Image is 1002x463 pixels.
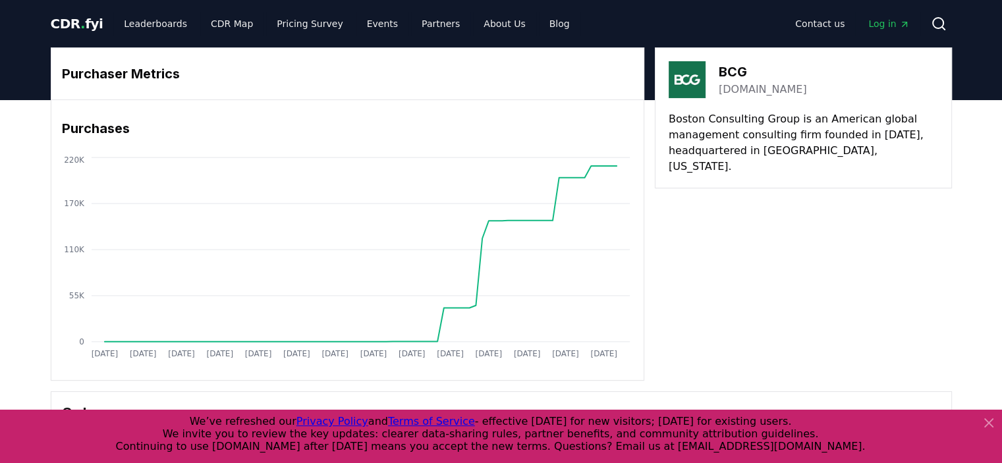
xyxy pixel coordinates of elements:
[79,337,84,346] tspan: 0
[539,12,580,36] a: Blog
[62,402,941,422] h3: Orders
[200,12,264,36] a: CDR Map
[206,349,233,358] tspan: [DATE]
[64,245,85,254] tspan: 110K
[356,12,408,36] a: Events
[113,12,580,36] nav: Main
[868,17,909,30] span: Log in
[62,119,633,138] h3: Purchases
[266,12,353,36] a: Pricing Survey
[475,349,502,358] tspan: [DATE]
[785,12,855,36] a: Contact us
[669,61,706,98] img: BCG-logo
[785,12,920,36] nav: Main
[719,62,807,82] h3: BCG
[64,155,85,165] tspan: 220K
[80,16,85,32] span: .
[129,349,156,358] tspan: [DATE]
[283,349,310,358] tspan: [DATE]
[858,12,920,36] a: Log in
[411,12,470,36] a: Partners
[168,349,195,358] tspan: [DATE]
[360,349,387,358] tspan: [DATE]
[321,349,348,358] tspan: [DATE]
[473,12,536,36] a: About Us
[590,349,617,358] tspan: [DATE]
[669,111,938,175] p: Boston Consulting Group is an American global management consulting firm founded in [DATE], headq...
[719,82,807,97] a: [DOMAIN_NAME]
[514,349,541,358] tspan: [DATE]
[51,16,103,32] span: CDR fyi
[51,14,103,33] a: CDR.fyi
[399,349,426,358] tspan: [DATE]
[244,349,271,358] tspan: [DATE]
[437,349,464,358] tspan: [DATE]
[62,64,633,84] h3: Purchaser Metrics
[64,199,85,208] tspan: 170K
[552,349,579,358] tspan: [DATE]
[91,349,118,358] tspan: [DATE]
[113,12,198,36] a: Leaderboards
[69,291,84,300] tspan: 55K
